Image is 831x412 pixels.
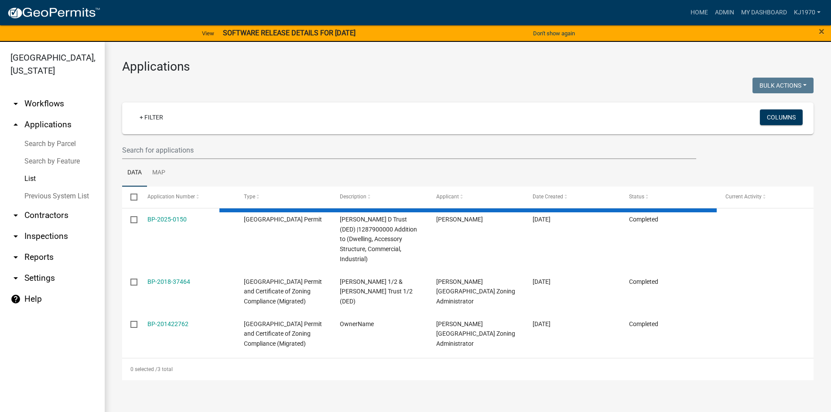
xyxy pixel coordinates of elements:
span: × [819,25,824,37]
button: Close [819,26,824,37]
span: Description [340,194,366,200]
span: Application Number [147,194,195,200]
span: Status [629,194,644,200]
datatable-header-cell: Application Number [139,187,235,208]
span: 08/07/2018 [533,278,551,285]
a: Home [687,4,711,21]
span: Completed [629,320,658,327]
datatable-header-cell: Status [621,187,717,208]
i: arrow_drop_down [10,210,21,221]
datatable-header-cell: Type [235,187,332,208]
strong: SOFTWARE RELEASE DETAILS FOR [DATE] [223,29,356,37]
datatable-header-cell: Applicant [428,187,524,208]
span: Applicant [436,194,459,200]
datatable-header-cell: Date Created [524,187,621,208]
span: Kamerick, Letha Darlene 1/2 & Kamerick, Murray Residuary Trust 1/2 (DED) [340,278,413,305]
button: Bulk Actions [752,78,814,93]
a: kj1970 [790,4,824,21]
datatable-header-cell: Description [332,187,428,208]
span: Marion County Building Permit and Certificate of Zoning Compliance (Migrated) [244,320,322,347]
i: arrow_drop_down [10,231,21,242]
a: Admin [711,4,738,21]
span: 0 selected / [130,366,157,372]
span: Marion County Building Permit and Certificate of Zoning Compliance (Migrated) [244,278,322,305]
a: + Filter [133,109,170,125]
span: Melissa Poffenbarger- Marion County Zoning Administrator [436,278,515,305]
input: Search for applications [122,141,696,159]
a: BP-201422762 [147,320,188,327]
button: Don't show again [530,26,578,41]
span: Completed [629,216,658,223]
a: BP-2025-0150 [147,216,187,223]
datatable-header-cell: Current Activity [717,187,814,208]
span: Marion County Building Permit [244,216,322,223]
span: Current Activity [725,194,762,200]
button: Columns [760,109,803,125]
span: 09/15/2025 [533,216,551,223]
a: My Dashboard [738,4,790,21]
a: View [198,26,218,41]
a: Data [122,159,147,187]
h3: Applications [122,59,814,74]
i: arrow_drop_down [10,273,21,283]
a: Map [147,159,171,187]
span: Kamerick, Letha D Trust (DED) |1287900000 Addition to (Dwelling, Accessory Structure, Commercial,... [340,216,417,262]
span: OwnerName [340,320,374,327]
span: Type [244,194,255,200]
span: Completed [629,278,658,285]
div: 3 total [122,358,814,380]
span: Melissa Poffenbarger- Marion County Zoning Administrator [436,320,515,347]
i: help [10,294,21,304]
span: 07/08/2016 [533,320,551,327]
datatable-header-cell: Select [122,187,139,208]
span: Doug Winegardner [436,216,483,223]
a: BP-2018-37464 [147,278,190,285]
i: arrow_drop_up [10,119,21,130]
i: arrow_drop_down [10,99,21,109]
i: arrow_drop_down [10,252,21,262]
span: Date Created [533,194,563,200]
